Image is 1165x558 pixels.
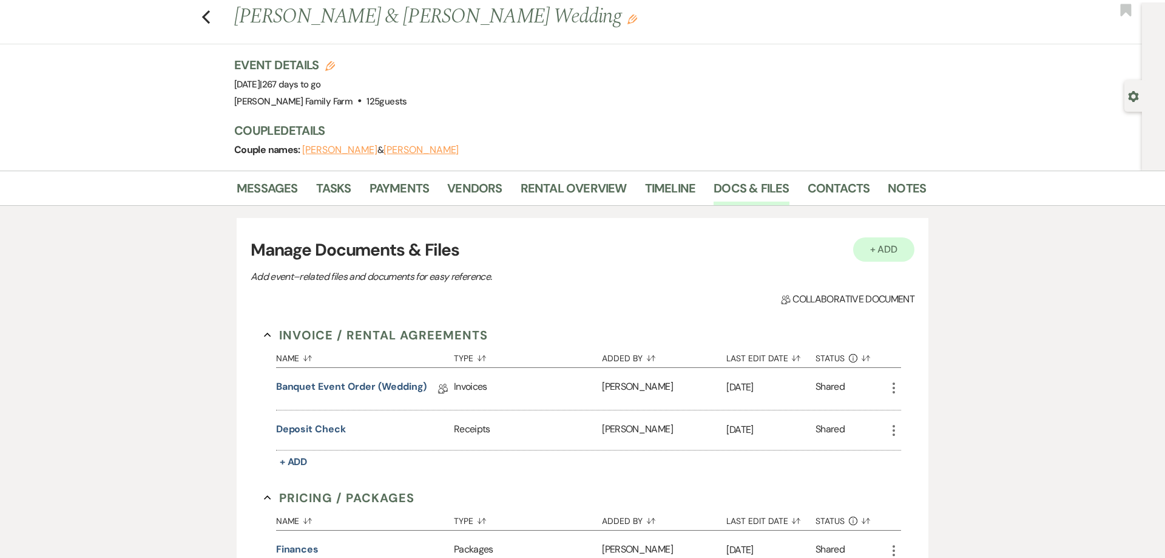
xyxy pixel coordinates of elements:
[302,145,377,155] button: [PERSON_NAME]
[454,368,602,410] div: Invoices
[302,144,459,156] span: &
[815,354,845,362] span: Status
[815,344,886,367] button: Status
[260,78,320,90] span: |
[447,179,502,205] a: Vendors
[781,292,914,307] span: Collaborative document
[234,56,407,73] h3: Event Details
[383,145,459,155] button: [PERSON_NAME]
[454,410,602,450] div: Receipts
[726,542,815,558] p: [DATE]
[234,2,778,32] h1: [PERSON_NAME] & [PERSON_NAME] Wedding
[262,78,321,90] span: 267 days to go
[627,13,637,24] button: Edit
[366,95,407,107] span: 125 guests
[276,542,319,557] button: Finances
[454,507,602,530] button: Type
[276,379,427,398] a: Banquet Event Order (wedding)
[815,379,845,398] div: Shared
[370,179,430,205] a: Payments
[645,179,696,205] a: Timeline
[815,422,845,438] div: Shared
[234,143,302,156] span: Couple names:
[726,422,815,438] p: [DATE]
[714,179,789,205] a: Docs & Files
[237,179,298,205] a: Messages
[602,410,726,450] div: [PERSON_NAME]
[1128,90,1139,101] button: Open lead details
[280,455,308,468] span: + Add
[602,507,726,530] button: Added By
[602,368,726,410] div: [PERSON_NAME]
[815,517,845,525] span: Status
[316,179,351,205] a: Tasks
[264,489,414,507] button: Pricing / Packages
[276,507,454,530] button: Name
[521,179,627,205] a: Rental Overview
[726,344,815,367] button: Last Edit Date
[808,179,870,205] a: Contacts
[726,379,815,395] p: [DATE]
[276,454,311,471] button: + Add
[251,237,914,263] h3: Manage Documents & Files
[234,122,914,139] h3: Couple Details
[276,422,346,437] button: Deposit check
[815,507,886,530] button: Status
[454,344,602,367] button: Type
[234,78,321,90] span: [DATE]
[264,326,488,344] button: Invoice / Rental Agreements
[888,179,926,205] a: Notes
[251,269,675,285] p: Add event–related files and documents for easy reference.
[234,95,353,107] span: [PERSON_NAME] Family Farm
[726,507,815,530] button: Last Edit Date
[853,237,915,262] button: + Add
[276,344,454,367] button: Name
[602,344,726,367] button: Added By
